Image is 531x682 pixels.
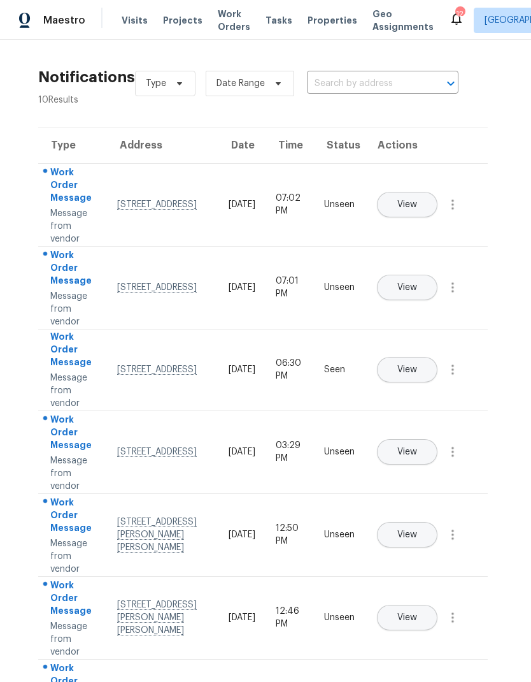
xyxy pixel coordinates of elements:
[122,14,148,27] span: Visits
[50,166,97,207] div: Work Order Message
[455,8,464,20] div: 12
[50,579,97,620] div: Work Order Message
[397,200,417,210] span: View
[50,249,97,290] div: Work Order Message
[265,16,292,25] span: Tasks
[229,611,255,624] div: [DATE]
[276,605,304,630] div: 12:46 PM
[308,14,357,27] span: Properties
[163,14,202,27] span: Projects
[38,94,135,106] div: 10 Results
[216,77,265,90] span: Date Range
[276,439,304,465] div: 03:29 PM
[397,447,417,457] span: View
[229,198,255,211] div: [DATE]
[265,127,314,163] th: Time
[324,281,355,294] div: Unseen
[324,363,355,376] div: Seen
[276,275,304,300] div: 07:01 PM
[377,357,437,382] button: View
[397,530,417,540] span: View
[276,357,304,382] div: 06:30 PM
[276,192,304,217] div: 07:02 PM
[50,290,97,328] div: Message from vendor
[307,74,423,94] input: Search by address
[229,363,255,376] div: [DATE]
[324,198,355,211] div: Unseen
[218,8,250,33] span: Work Orders
[38,127,107,163] th: Type
[324,528,355,541] div: Unseen
[397,613,417,623] span: View
[50,372,97,410] div: Message from vendor
[229,446,255,458] div: [DATE]
[324,446,355,458] div: Unseen
[377,439,437,465] button: View
[107,127,218,163] th: Address
[377,192,437,217] button: View
[50,620,97,658] div: Message from vendor
[377,605,437,630] button: View
[218,127,265,163] th: Date
[314,127,365,163] th: Status
[50,413,97,454] div: Work Order Message
[50,454,97,493] div: Message from vendor
[324,611,355,624] div: Unseen
[50,537,97,576] div: Message from vendor
[43,14,85,27] span: Maestro
[229,281,255,294] div: [DATE]
[146,77,166,90] span: Type
[397,365,417,375] span: View
[276,522,304,548] div: 12:50 PM
[50,330,97,372] div: Work Order Message
[50,496,97,537] div: Work Order Message
[38,71,135,83] h2: Notifications
[377,522,437,548] button: View
[365,127,488,163] th: Actions
[377,275,437,300] button: View
[229,528,255,541] div: [DATE]
[372,8,434,33] span: Geo Assignments
[50,207,97,245] div: Message from vendor
[442,75,460,92] button: Open
[397,283,417,293] span: View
